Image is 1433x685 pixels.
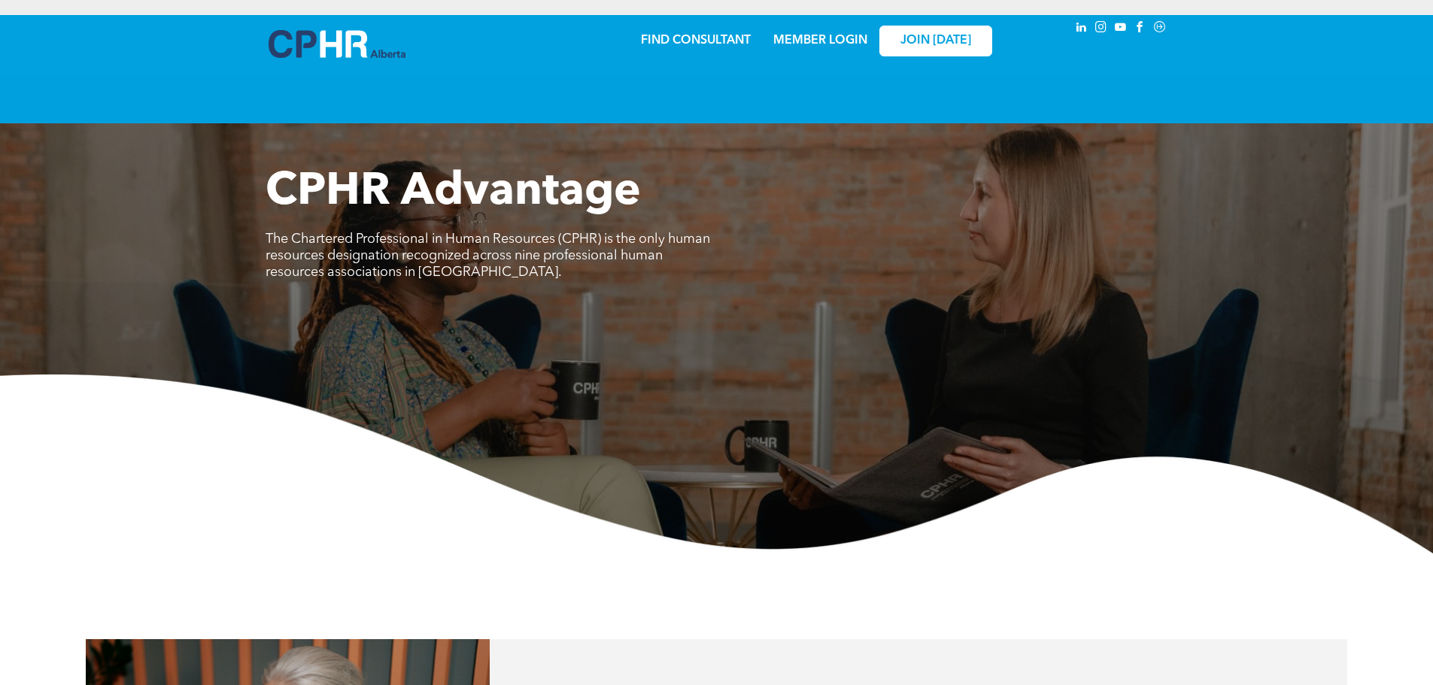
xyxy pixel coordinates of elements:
a: linkedin [1073,19,1090,39]
a: MEMBER LOGIN [773,35,867,47]
a: FIND CONSULTANT [641,35,751,47]
span: JOIN [DATE] [900,34,971,48]
a: Social network [1152,19,1168,39]
a: youtube [1113,19,1129,39]
img: A blue and white logo for cp alberta [269,30,405,58]
a: instagram [1093,19,1110,39]
span: CPHR Advantage [266,170,641,215]
span: The Chartered Professional in Human Resources (CPHR) is the only human resources designation reco... [266,232,710,279]
a: facebook [1132,19,1149,39]
a: JOIN [DATE] [879,26,992,56]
